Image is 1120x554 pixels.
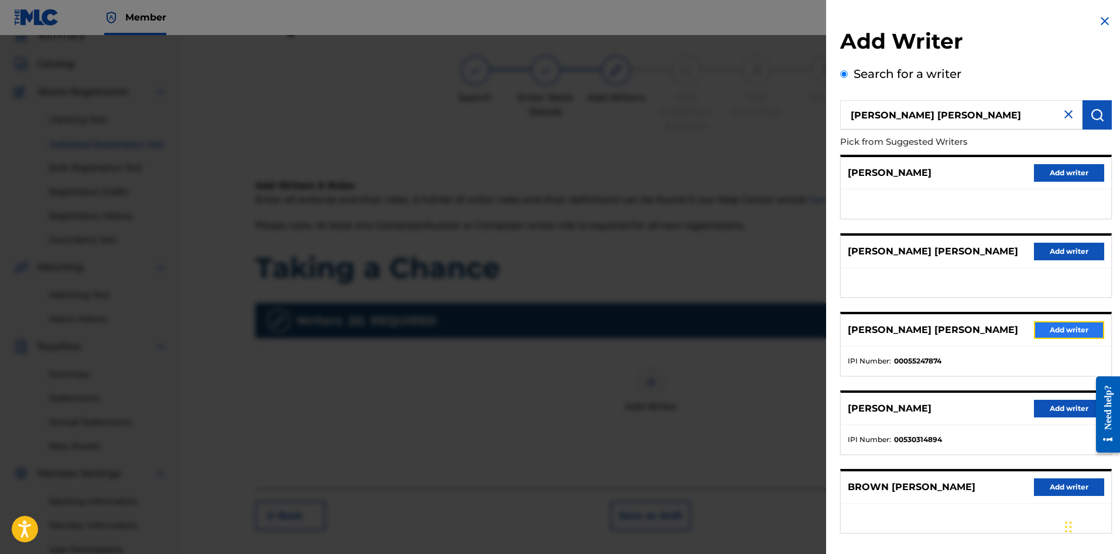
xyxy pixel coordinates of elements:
img: close [1061,107,1076,121]
img: MLC Logo [14,9,59,26]
span: IPI Number : [848,356,891,366]
p: [PERSON_NAME] [PERSON_NAME] [848,323,1018,337]
input: Search writer's name or IPI Number [840,100,1083,130]
button: Add writer [1034,321,1104,339]
span: IPI Number : [848,434,891,445]
button: Add writer [1034,478,1104,496]
p: [PERSON_NAME] [848,402,931,416]
p: BROWN [PERSON_NAME] [848,480,975,494]
strong: 00055247874 [894,356,941,366]
button: Add writer [1034,164,1104,182]
div: Drag [1065,509,1072,545]
p: [PERSON_NAME] [848,166,931,180]
p: Pick from Suggested Writers [840,130,1045,155]
label: Search for a writer [854,67,961,81]
strong: 00530314894 [894,434,942,445]
h2: Add Writer [840,28,1112,58]
iframe: Resource Center [1087,368,1120,462]
span: Member [125,11,166,24]
iframe: Chat Widget [1061,498,1120,554]
p: [PERSON_NAME] [PERSON_NAME] [848,244,1018,259]
button: Add writer [1034,400,1104,417]
button: Add writer [1034,243,1104,260]
img: Search Works [1090,108,1104,122]
img: Top Rightsholder [104,11,118,25]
